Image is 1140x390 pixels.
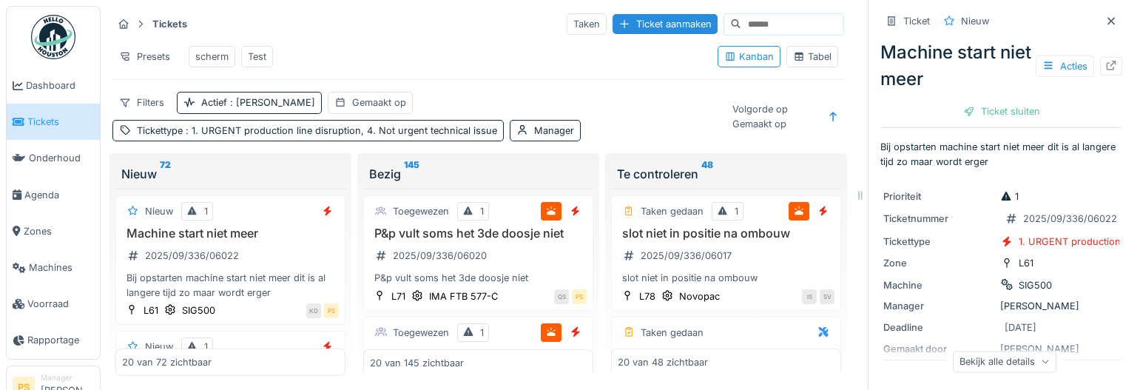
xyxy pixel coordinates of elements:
div: IS [802,289,817,304]
div: SIG500 [1019,278,1052,292]
div: L78 [639,289,655,303]
div: Actief [201,95,315,110]
div: 1 [204,340,208,354]
div: L71 [391,289,405,303]
div: 1 [480,326,484,340]
div: 20 van 72 zichtbaar [122,355,212,369]
img: Badge_color-CXgf-gQk.svg [31,15,75,59]
div: SV [820,289,834,304]
div: 1 [480,204,484,218]
a: Dashboard [7,67,100,104]
span: Dashboard [26,78,94,93]
div: 1 [1000,189,1019,204]
p: Bij opstarten machine start niet meer dit is al langere tijd zo maar wordt erger [880,140,1122,168]
div: 1 [735,204,738,218]
a: Voorraad [7,286,100,322]
div: Deadline [883,320,994,334]
div: Toegewezen [393,204,449,218]
span: Onderhoud [29,151,94,165]
div: Zone [883,256,994,270]
div: Ticket sluiten [957,101,1046,121]
h3: slot niet in positie na ombouw [618,226,834,241]
div: Kanban [724,50,774,64]
h3: Omleider capsule verstropt [370,348,587,362]
div: 2025/09/336/06020 [393,249,487,263]
div: Manager [883,299,994,313]
div: Volgorde op Gemaakt op [726,98,819,134]
div: Toegewezen [393,326,449,340]
span: Agenda [24,188,94,202]
div: Taken gedaan [641,326,704,340]
a: Onderhoud [7,140,100,176]
a: Zones [7,213,100,249]
div: Manager [41,372,94,383]
div: QS [554,289,569,304]
div: [PERSON_NAME] [883,299,1119,313]
a: Machines [7,249,100,286]
a: Agenda [7,177,100,213]
div: Presets [112,46,177,67]
div: Machine [883,278,994,292]
span: Rapportage [27,333,94,347]
div: Taken gedaan [641,204,704,218]
h3: vervangen dichtingen hoekventielen probat molens [618,348,834,376]
span: Machines [29,260,94,275]
div: Tickettype [137,124,497,138]
div: 20 van 145 zichtbaar [370,355,464,369]
div: Te controleren [617,165,835,183]
div: 2025/09/336/06017 [641,249,732,263]
div: Prioriteit [883,189,994,204]
sup: 48 [701,165,713,183]
div: Test [248,50,266,64]
div: 20 van 48 zichtbaar [618,355,708,369]
div: Nieuw [145,340,173,354]
div: 2025/09/336/06022 [145,249,239,263]
div: Manager [534,124,574,138]
div: 1 [204,204,208,218]
h3: P&p vult soms het 3de doosje niet [370,226,587,241]
div: [DATE] [1005,320,1036,334]
div: Tabel [793,50,832,64]
div: Gemaakt op [352,95,406,110]
div: Nieuw [121,165,340,183]
div: Nieuw [961,14,989,28]
span: Zones [24,224,94,238]
h3: Machine start niet meer [122,226,339,241]
div: Ticket aanmaken [613,14,718,34]
a: Rapportage [7,322,100,358]
div: SIG500 [182,303,215,317]
div: Novopac [679,289,720,303]
div: Tickettype [883,235,994,249]
span: : 1. URGENT production line disruption, 4. Not urgent technical issue [183,125,497,136]
div: Filters [112,92,171,113]
div: L61 [144,303,158,317]
div: L61 [1019,256,1033,270]
div: P&p vult soms het 3de doosje niet [370,271,587,285]
div: Ticket [903,14,930,28]
div: PS [324,303,339,318]
div: slot niet in positie na ombouw [618,271,834,285]
div: IMA FTB 577-C [429,289,498,303]
div: Taken [567,13,607,35]
div: Bekijk alle details [953,351,1056,372]
div: Bij opstarten machine start niet meer dit is al langere tijd zo maar wordt erger [122,271,339,299]
sup: 145 [404,165,419,183]
div: scherm [195,50,229,64]
div: Nieuw [145,204,173,218]
sup: 72 [160,165,171,183]
div: PS [572,289,587,304]
div: Ticketnummer [883,212,994,226]
div: 2025/09/336/06022 [1023,212,1117,226]
span: Tickets [27,115,94,129]
span: : [PERSON_NAME] [227,97,315,108]
div: Acties [1036,56,1094,77]
div: KD [306,303,321,318]
div: Machine start niet meer [880,39,1122,93]
strong: Tickets [146,17,193,31]
a: Tickets [7,104,100,140]
div: Bezig [369,165,587,183]
span: Voorraad [27,297,94,311]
